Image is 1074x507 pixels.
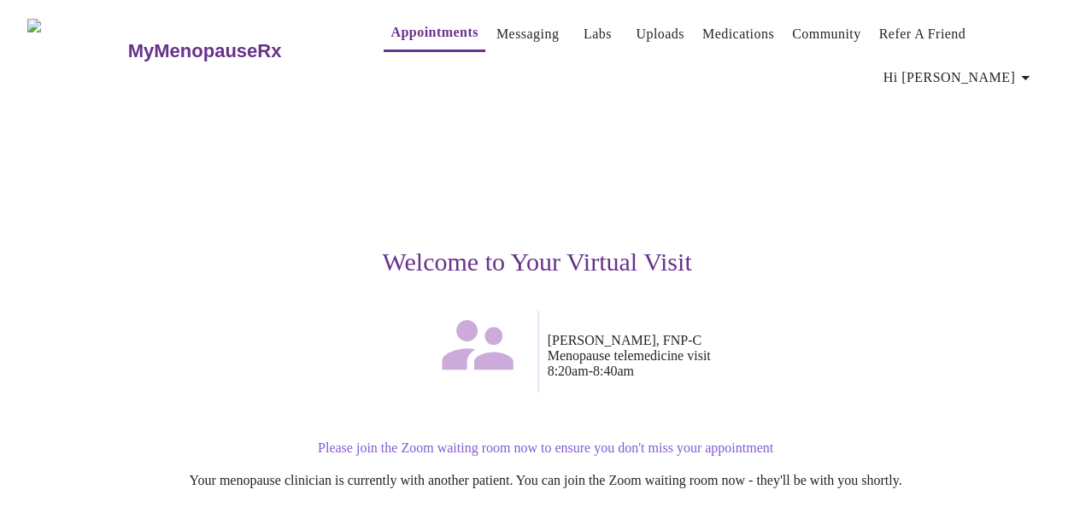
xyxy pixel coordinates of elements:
[548,333,1048,379] p: [PERSON_NAME], FNP-C Menopause telemedicine visit 8:20am - 8:40am
[702,22,774,46] a: Medications
[390,20,478,44] a: Appointments
[126,21,349,81] a: MyMenopauseRx
[128,40,282,62] h3: MyMenopauseRx
[636,22,684,46] a: Uploads
[883,66,1036,90] span: Hi [PERSON_NAME]
[44,473,1047,488] p: Your menopause clinician is currently with another patient. You can join the Zoom waiting room no...
[44,440,1047,456] p: Please join the Zoom waiting room now to ensure you don't miss your appointment
[629,17,691,51] button: Uploads
[695,17,781,51] button: Medications
[384,15,484,52] button: Appointments
[570,17,625,51] button: Labs
[27,248,1047,277] h3: Welcome to Your Virtual Visit
[490,17,566,51] button: Messaging
[785,17,868,51] button: Community
[27,19,126,83] img: MyMenopauseRx Logo
[792,22,861,46] a: Community
[877,61,1042,95] button: Hi [PERSON_NAME]
[584,22,612,46] a: Labs
[878,22,965,46] a: Refer a Friend
[872,17,972,51] button: Refer a Friend
[496,22,559,46] a: Messaging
